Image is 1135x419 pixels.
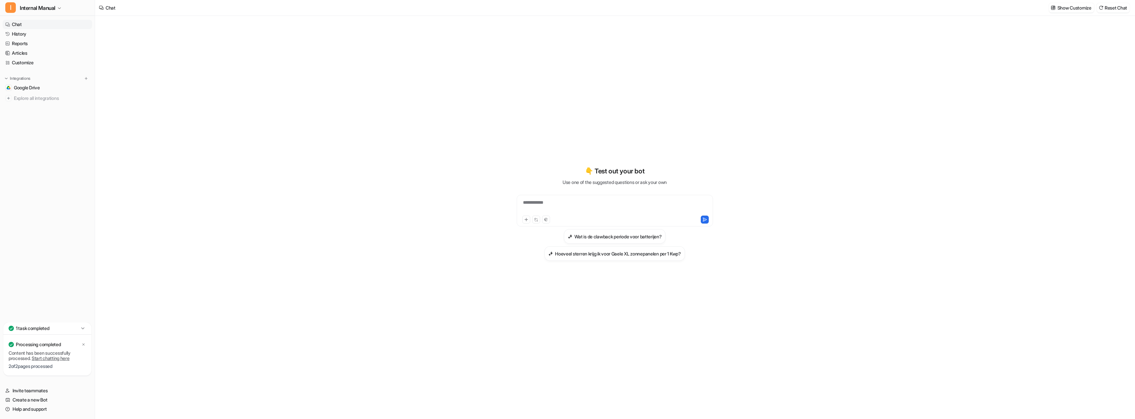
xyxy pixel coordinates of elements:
img: menu_add.svg [84,76,88,81]
img: Wat is de clawback periode voor batterijen? [568,234,572,239]
a: Explore all integrations [3,94,92,103]
a: Chat [3,20,92,29]
h3: Wat is de clawback periode voor batterijen? [574,233,662,240]
button: Show Customize [1049,3,1094,13]
p: Integrations [10,76,30,81]
a: Google DriveGoogle Drive [3,83,92,92]
button: Wat is de clawback periode voor batterijen?Wat is de clawback periode voor batterijen? [564,229,666,244]
a: Create a new Bot [3,395,92,404]
span: Explore all integrations [14,93,89,104]
h3: Hoeveel sterren krijg ik voor Gaele XL zonnepanelen per 1 Kwp? [555,250,681,257]
div: Chat [106,4,115,11]
p: 2 of 2 pages processed [9,364,86,369]
img: Hoeveel sterren krijg ik voor Gaele XL zonnepanelen per 1 Kwp? [548,251,553,256]
a: Articles [3,48,92,58]
img: explore all integrations [5,95,12,102]
a: Help and support [3,404,92,414]
button: Hoeveel sterren krijg ik voor Gaele XL zonnepanelen per 1 Kwp?Hoeveel sterren krijg ik voor Gaele... [544,246,685,261]
img: reset [1099,5,1103,10]
a: Start chatting here [32,355,70,361]
p: 1 task completed [16,325,49,332]
span: I [5,2,16,13]
a: History [3,29,92,39]
span: Internal Manual [20,3,55,13]
img: customize [1051,5,1055,10]
button: Integrations [3,75,32,82]
button: Reset Chat [1097,3,1130,13]
a: Customize [3,58,92,67]
p: Processing completed [16,341,61,348]
a: Reports [3,39,92,48]
p: Use one of the suggested questions or ask your own [563,179,667,186]
p: 👇 Test out your bot [585,166,644,176]
p: Content has been successfully processed. [9,350,86,361]
p: Show Customize [1057,4,1091,11]
img: expand menu [4,76,9,81]
img: Google Drive [7,86,11,90]
a: Invite teammates [3,386,92,395]
span: Google Drive [14,84,40,91]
